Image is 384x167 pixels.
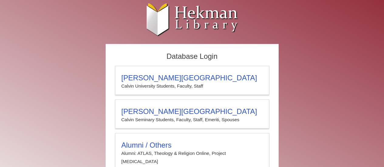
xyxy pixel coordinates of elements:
[121,116,263,124] p: Calvin Seminary Students, Faculty, Staff, Emeriti, Spouses
[121,141,263,165] summary: Alumni / OthersAlumni: ATLAS, Theology & Religion Online, Project [MEDICAL_DATA]
[121,74,263,82] h3: [PERSON_NAME][GEOGRAPHIC_DATA]
[115,99,269,129] a: [PERSON_NAME][GEOGRAPHIC_DATA]Calvin Seminary Students, Faculty, Staff, Emeriti, Spouses
[121,141,263,149] h3: Alumni / Others
[121,149,263,165] p: Alumni: ATLAS, Theology & Religion Online, Project [MEDICAL_DATA]
[115,66,269,95] a: [PERSON_NAME][GEOGRAPHIC_DATA]Calvin University Students, Faculty, Staff
[112,50,272,63] h2: Database Login
[121,107,263,116] h3: [PERSON_NAME][GEOGRAPHIC_DATA]
[121,82,263,90] p: Calvin University Students, Faculty, Staff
